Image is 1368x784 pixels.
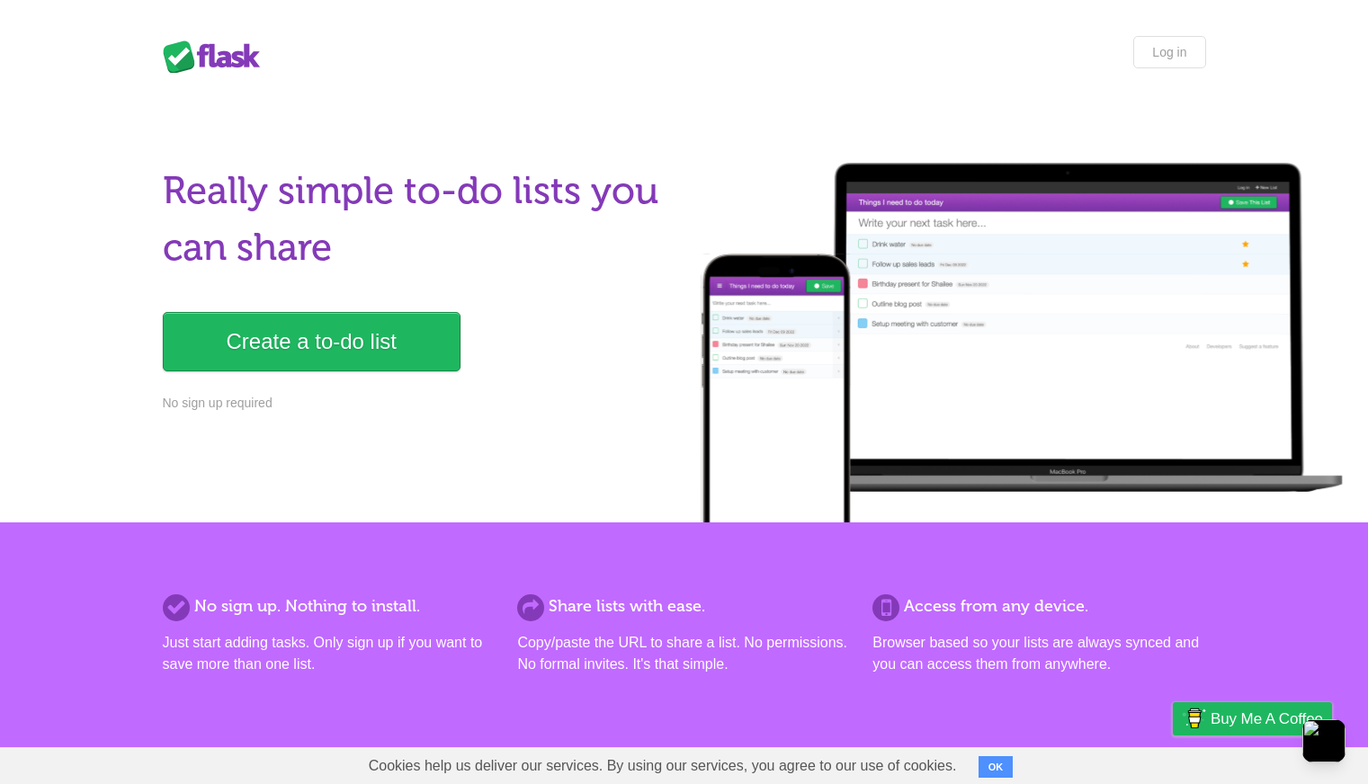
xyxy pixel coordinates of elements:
div: Flask Lists [163,40,271,73]
p: Copy/paste the URL to share a list. No permissions. No formal invites. It's that simple. [517,632,850,675]
a: Buy me a coffee [1173,702,1332,735]
p: Just start adding tasks. Only sign up if you want to save more than one list. [163,632,496,675]
span: Cookies help us deliver our services. By using our services, you agree to our use of cookies. [351,748,975,784]
p: Browser based so your lists are always synced and you can access them from anywhere. [872,632,1205,675]
img: Buy me a coffee [1182,703,1206,734]
h2: Access from any device. [872,594,1205,619]
h2: No sign up. Nothing to install. [163,594,496,619]
a: Create a to-do list [163,312,460,371]
h1: Really simple to-do lists you can share [163,163,674,276]
span: Buy me a coffee [1211,703,1323,735]
p: No sign up required [163,394,674,413]
a: Log in [1133,36,1205,68]
h2: Share lists with ease. [517,594,850,619]
button: OK [979,756,1014,778]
